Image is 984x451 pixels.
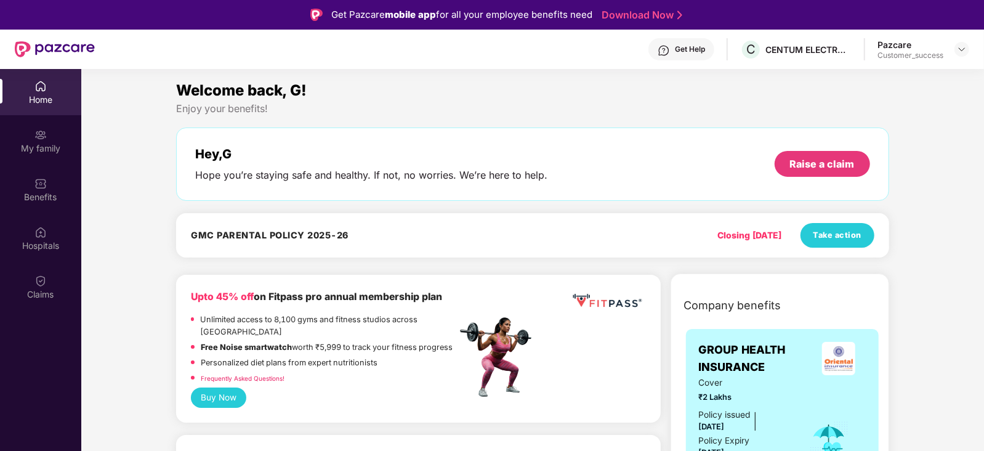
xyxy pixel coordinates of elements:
img: svg+xml;base64,PHN2ZyBpZD0iSG9tZSIgeG1sbnM9Imh0dHA6Ly93d3cudzMub3JnLzIwMDAvc3ZnIiB3aWR0aD0iMjAiIG... [34,80,47,92]
span: [DATE] [698,422,724,431]
img: fpp.png [456,314,542,400]
strong: Free Noise smartwatch [201,343,292,352]
div: Hey, G [195,147,547,161]
span: Take action [813,229,861,242]
img: svg+xml;base64,PHN2ZyB3aWR0aD0iMjAiIGhlaWdodD0iMjAiIHZpZXdCb3g9IjAgMCAyMCAyMCIgZmlsbD0ibm9uZSIgeG... [34,129,47,141]
div: Raise a claim [790,157,855,171]
img: insurerLogo [822,342,855,375]
span: Cover [698,376,792,390]
a: Download Now [602,9,679,22]
span: Company benefits [684,297,781,314]
div: Hope you’re staying safe and healthy. If not, no worries. We’re here to help. [195,169,547,182]
div: Get Help [675,44,705,54]
div: CENTUM ELECTRONICS LIMITED [765,44,852,55]
img: svg+xml;base64,PHN2ZyBpZD0iQmVuZWZpdHMiIHhtbG5zPSJodHRwOi8vd3d3LnczLm9yZy8yMDAwL3N2ZyIgd2lkdGg9Ij... [34,177,47,190]
div: Policy Expiry [698,434,749,448]
div: Closing [DATE] [718,229,782,242]
div: Customer_success [877,51,943,60]
img: svg+xml;base64,PHN2ZyBpZD0iSGVscC0zMngzMiIgeG1sbnM9Imh0dHA6Ly93d3cudzMub3JnLzIwMDAvc3ZnIiB3aWR0aD... [658,44,670,57]
button: Buy Now [191,388,246,408]
h4: GMC PARENTAL POLICY 2025-26 [191,229,349,242]
img: New Pazcare Logo [15,41,95,57]
div: Get Pazcare for all your employee benefits need [331,7,592,22]
img: fppp.png [570,290,644,312]
span: ₹2 Lakhs [698,391,792,404]
img: svg+xml;base64,PHN2ZyBpZD0iSG9zcGl0YWxzIiB4bWxucz0iaHR0cDovL3d3dy53My5vcmcvMjAwMC9zdmciIHdpZHRoPS... [34,226,47,238]
b: Upto 45% off [191,291,254,303]
span: Welcome back, G! [176,81,307,99]
span: GROUP HEALTH INSURANCE [698,341,811,376]
a: Frequently Asked Questions! [201,375,284,382]
img: Logo [310,9,323,21]
b: on Fitpass pro annual membership plan [191,291,442,303]
img: Stroke [677,9,682,22]
img: svg+xml;base64,PHN2ZyBpZD0iRHJvcGRvd24tMzJ4MzIiIHhtbG5zPSJodHRwOi8vd3d3LnczLm9yZy8yMDAwL3N2ZyIgd2... [957,44,967,54]
img: svg+xml;base64,PHN2ZyBpZD0iQ2xhaW0iIHhtbG5zPSJodHRwOi8vd3d3LnczLm9yZy8yMDAwL3N2ZyIgd2lkdGg9IjIwIi... [34,275,47,287]
button: Take action [801,223,874,248]
p: Personalized diet plans from expert nutritionists [201,357,377,369]
div: Pazcare [877,39,943,51]
strong: mobile app [385,9,436,20]
div: Enjoy your benefits! [176,102,889,115]
p: worth ₹5,999 to track your fitness progress [201,341,453,354]
p: Unlimited access to 8,100 gyms and fitness studios across [GEOGRAPHIC_DATA] [200,314,456,338]
div: Policy issued [698,408,750,422]
span: C [746,42,756,57]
